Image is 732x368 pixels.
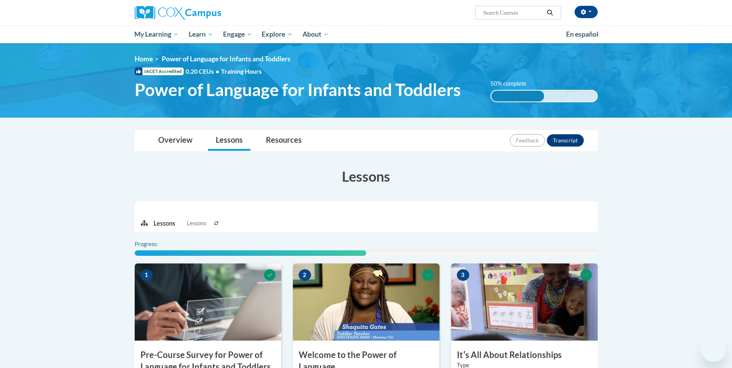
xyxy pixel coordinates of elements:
span: 1 [140,269,153,281]
span: Lessons [187,219,206,228]
span: Training Hours [221,68,262,75]
a: Explore [257,25,298,43]
h3: Itʹs All About Relationships [451,349,598,361]
img: Cox Campus [135,6,221,20]
a: En español [561,26,604,42]
span: • [216,68,219,75]
button: Transcript [547,134,584,147]
span: Power of Language for Infants and Toddlers [162,55,291,63]
a: Lessons [208,130,250,151]
span: 3 [457,269,469,281]
a: About [298,25,334,43]
a: Home [135,55,153,63]
input: Search Courses [482,8,544,17]
a: Overview [150,130,200,151]
div: Main menu [123,25,609,43]
a: My Learning [130,25,184,43]
span: 0.20 CEUs [186,67,221,76]
span: My Learning [134,30,179,39]
span: Engage [223,30,252,39]
a: Cox Campus [135,6,281,20]
h3: Lessons [135,167,598,186]
span: En español [566,30,598,38]
a: Resources [258,130,309,151]
a: Engage [218,25,257,43]
button: Feedback [510,134,545,147]
img: Course Image [451,263,598,341]
span: Learn [189,30,213,39]
p: Lessons [154,219,175,228]
button: Search [544,8,556,17]
span: Power of Language for Infants and Toddlers [135,79,461,100]
div: 50% complete [491,91,544,101]
iframe: Button to launch messaging window [701,337,726,362]
span: IACET Accredited [135,68,184,75]
img: Course Image [293,263,440,341]
span: About [303,30,329,39]
a: Learn [184,25,218,43]
label: 50% complete [490,79,535,88]
img: Course Image [135,263,281,341]
span: Explore [262,30,292,39]
span: 2 [299,269,311,281]
label: Progress: [135,240,179,248]
button: Account Settings [575,6,598,18]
